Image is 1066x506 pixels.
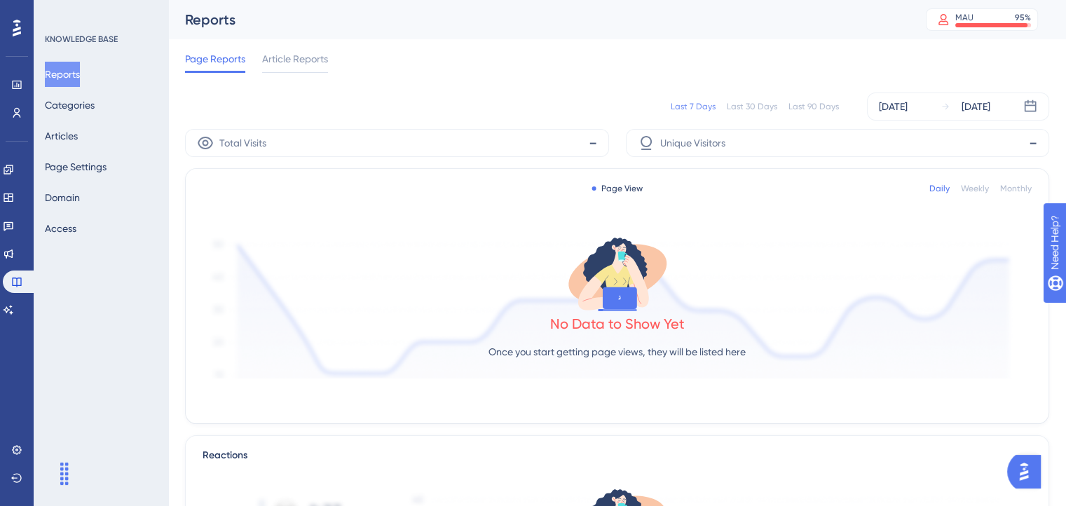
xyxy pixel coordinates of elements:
[45,185,80,210] button: Domain
[53,453,76,495] div: Arrastar
[961,183,989,194] div: Weekly
[550,314,685,334] div: No Data to Show Yet
[45,216,76,241] button: Access
[879,98,908,115] div: [DATE]
[45,123,78,149] button: Articles
[660,135,725,151] span: Unique Visitors
[592,183,643,194] div: Page View
[1007,451,1049,493] iframe: UserGuiding AI Assistant Launcher
[45,34,118,45] div: KNOWLEDGE BASE
[45,154,107,179] button: Page Settings
[185,10,891,29] div: Reports
[488,343,746,360] p: Once you start getting page views, they will be listed here
[33,4,88,20] span: Need Help?
[1000,183,1032,194] div: Monthly
[219,135,266,151] span: Total Visits
[1015,12,1031,23] div: 95 %
[929,183,950,194] div: Daily
[203,447,1032,464] div: Reactions
[955,12,973,23] div: MAU
[589,132,597,154] span: -
[185,50,245,67] span: Page Reports
[1029,132,1037,154] span: -
[45,93,95,118] button: Categories
[727,101,777,112] div: Last 30 Days
[45,62,80,87] button: Reports
[962,98,990,115] div: [DATE]
[671,101,716,112] div: Last 7 Days
[262,50,328,67] span: Article Reports
[788,101,839,112] div: Last 90 Days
